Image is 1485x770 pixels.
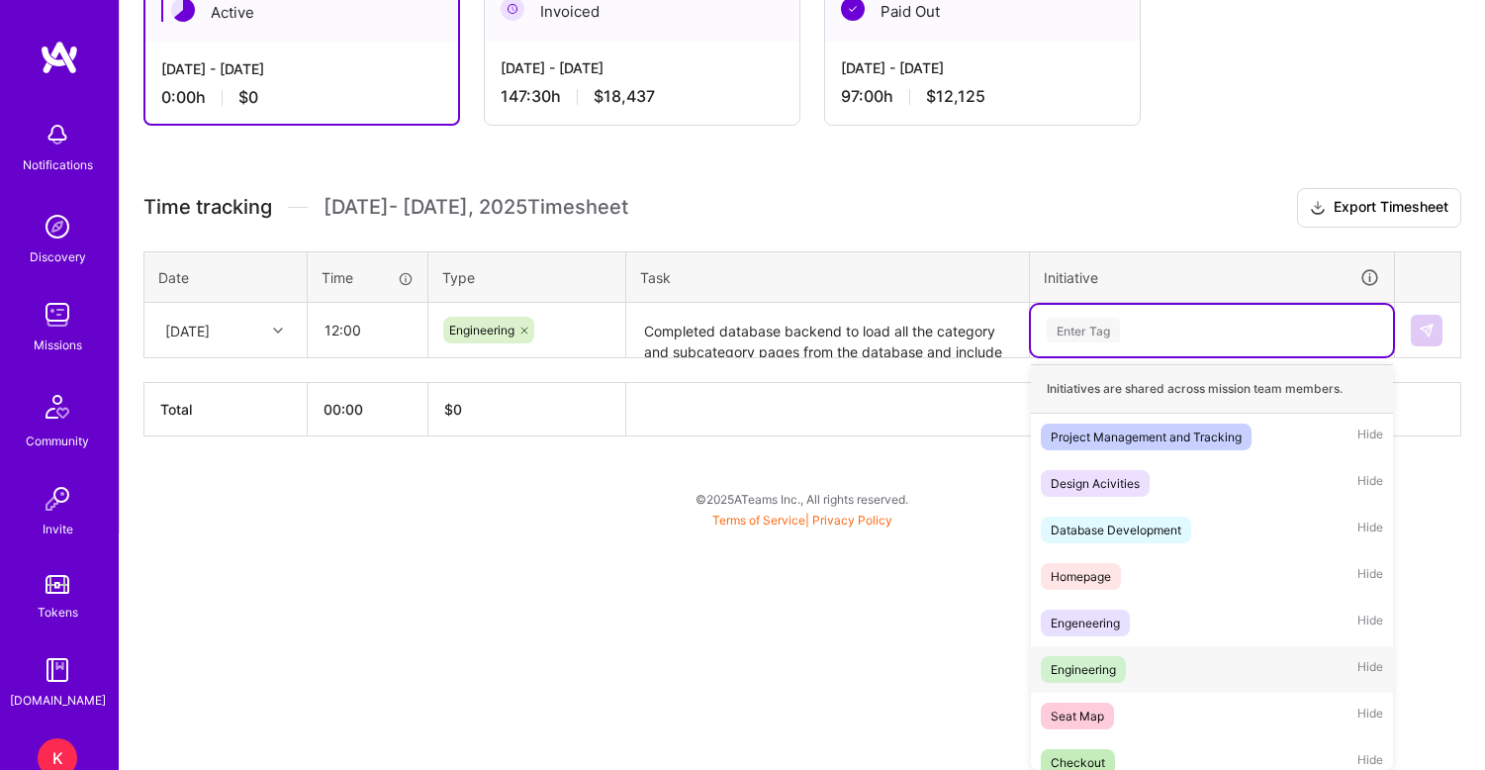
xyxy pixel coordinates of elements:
[628,305,1027,357] textarea: Completed database backend to load all the category and subcategory pages from the database and i...
[10,690,106,711] div: [DOMAIN_NAME]
[273,326,283,336] i: icon Chevron
[1357,517,1383,543] span: Hide
[1051,566,1111,587] div: Homepage
[1357,563,1383,590] span: Hide
[119,474,1485,524] div: © 2025 ATeams Inc., All rights reserved.
[1051,520,1181,540] div: Database Development
[1051,427,1242,447] div: Project Management and Tracking
[34,383,81,431] img: Community
[144,251,308,303] th: Date
[26,431,89,451] div: Community
[144,383,308,436] th: Total
[1031,364,1393,414] div: Initiatives are shared across mission team members.
[40,40,79,75] img: logo
[841,86,1124,107] div: 97:00 h
[1357,610,1383,636] span: Hide
[1310,198,1326,219] i: icon Download
[1047,315,1120,345] div: Enter Tag
[1357,656,1383,683] span: Hide
[38,207,77,246] img: discovery
[322,267,414,288] div: Time
[38,115,77,154] img: bell
[812,513,892,528] a: Privacy Policy
[1357,424,1383,450] span: Hide
[594,86,655,107] span: $18,437
[34,335,82,355] div: Missions
[1357,470,1383,497] span: Hide
[238,87,258,108] span: $0
[626,251,1030,303] th: Task
[1297,188,1461,228] button: Export Timesheet
[926,86,985,107] span: $12,125
[1051,659,1116,680] div: Engineering
[308,383,428,436] th: 00:00
[428,251,626,303] th: Type
[143,195,272,220] span: Time tracking
[38,295,77,335] img: teamwork
[501,57,784,78] div: [DATE] - [DATE]
[43,519,73,539] div: Invite
[1357,703,1383,729] span: Hide
[712,513,805,528] a: Terms of Service
[30,246,86,267] div: Discovery
[309,304,426,356] input: HH:MM
[449,323,514,337] span: Engineering
[161,87,442,108] div: 0:00 h
[38,602,78,623] div: Tokens
[324,195,628,220] span: [DATE] - [DATE] , 2025 Timesheet
[38,650,77,690] img: guide book
[46,575,69,594] img: tokens
[161,58,442,79] div: [DATE] - [DATE]
[1051,473,1140,494] div: Design Acivities
[1044,266,1380,289] div: Initiative
[38,479,77,519] img: Invite
[1419,323,1435,338] img: Submit
[444,401,462,418] span: $ 0
[1051,613,1120,633] div: Engeneering
[23,154,93,175] div: Notifications
[165,320,210,340] div: [DATE]
[501,86,784,107] div: 147:30 h
[1051,706,1104,726] div: Seat Map
[841,57,1124,78] div: [DATE] - [DATE]
[712,513,892,528] span: |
